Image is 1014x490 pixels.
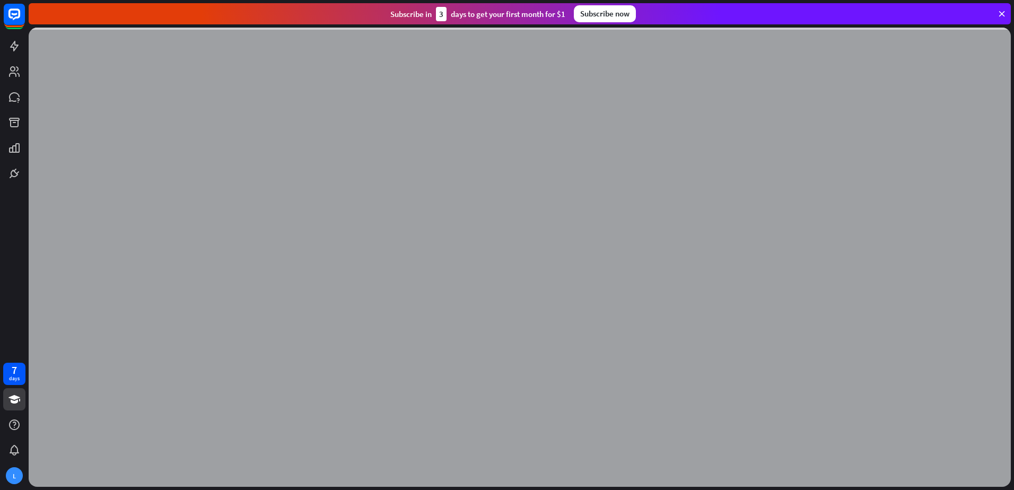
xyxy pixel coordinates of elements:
[436,7,447,21] div: 3
[806,111,1014,490] iframe: LiveChat chat widget
[574,5,636,22] div: Subscribe now
[9,375,20,382] div: days
[3,363,25,385] a: 7 days
[390,7,565,21] div: Subscribe in days to get your first month for $1
[6,467,23,484] div: L
[12,365,17,375] div: 7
